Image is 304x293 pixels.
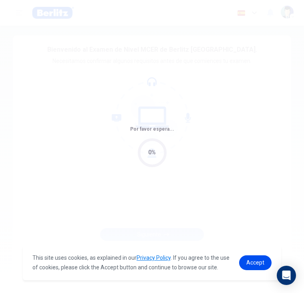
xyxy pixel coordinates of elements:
div: Open Intercom Messenger [277,266,296,285]
div: cookieconsent [23,245,281,280]
div: 0% [148,148,156,157]
span: This site uses cookies, as explained in our . If you agree to the use of cookies, please click th... [32,255,230,271]
span: Accept [246,259,264,266]
a: Privacy Policy [137,255,171,261]
span: Por favor espera... [130,126,174,132]
a: dismiss cookie message [239,255,272,270]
